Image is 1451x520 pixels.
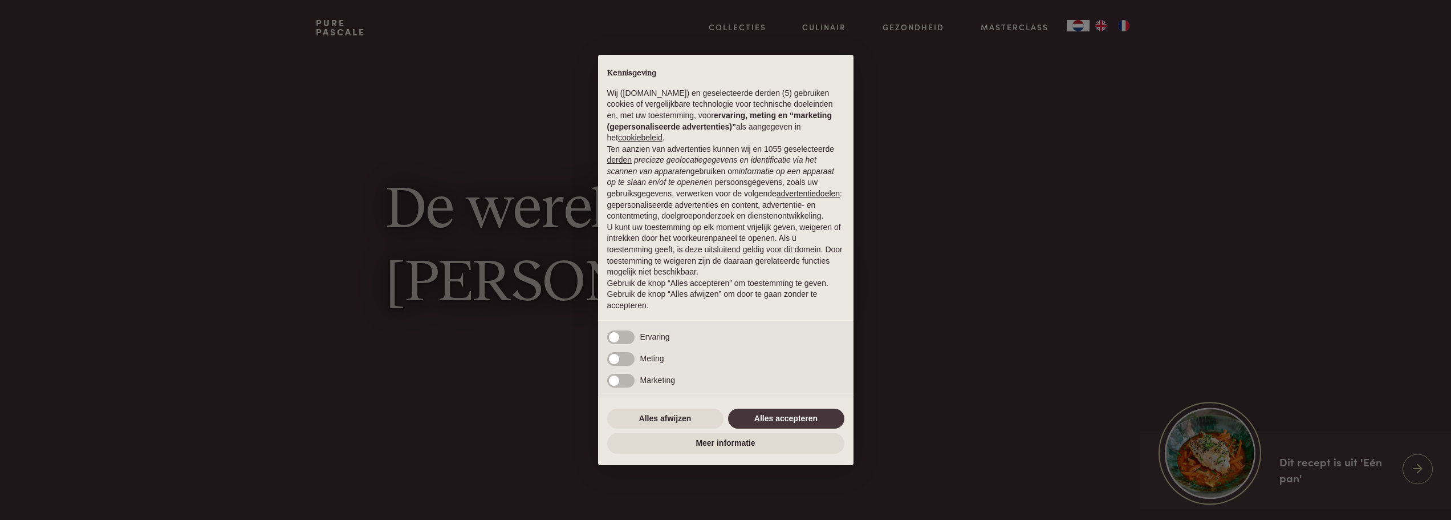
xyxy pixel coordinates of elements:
[777,188,840,200] button: advertentiedoelen
[607,155,816,176] em: precieze geolocatiegegevens en identificatie via het scannen van apparaten
[607,68,844,79] h2: Kennisgeving
[607,144,844,222] p: Ten aanzien van advertenties kunnen wij en 1055 geselecteerde gebruiken om en persoonsgegevens, z...
[618,133,662,142] a: cookiebeleid
[607,167,835,187] em: informatie op een apparaat op te slaan en/of te openen
[607,433,844,454] button: Meer informatie
[640,376,675,385] span: Marketing
[728,409,844,429] button: Alles accepteren
[607,222,844,278] p: U kunt uw toestemming op elk moment vrijelijk geven, weigeren of intrekken door het voorkeurenpan...
[607,278,844,312] p: Gebruik de knop “Alles accepteren” om toestemming te geven. Gebruik de knop “Alles afwijzen” om d...
[640,354,664,363] span: Meting
[607,111,832,131] strong: ervaring, meting en “marketing (gepersonaliseerde advertenties)”
[607,88,844,144] p: Wij ([DOMAIN_NAME]) en geselecteerde derden (5) gebruiken cookies of vergelijkbare technologie vo...
[640,332,670,341] span: Ervaring
[607,155,632,166] button: derden
[607,409,724,429] button: Alles afwijzen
